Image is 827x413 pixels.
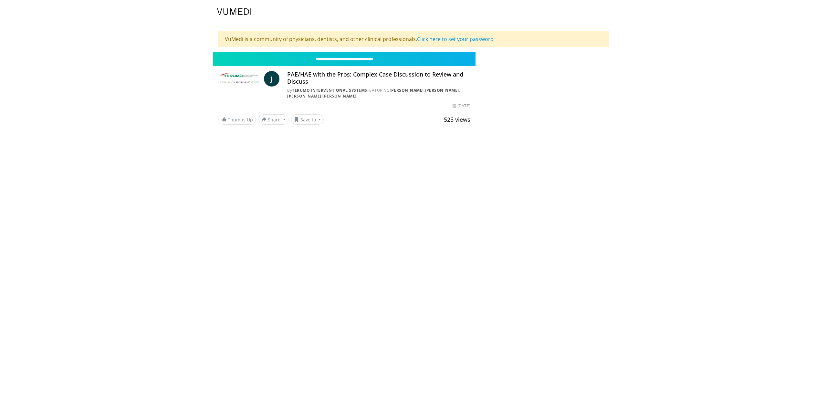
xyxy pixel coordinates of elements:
[287,71,470,85] h4: PAE/HAE with the Pros: Complex Case Discussion to Review and Discuss
[218,31,609,47] div: VuMedi is a community of physicians, dentists, and other clinical professionals.
[287,88,470,99] div: By FEATURING , , ,
[425,88,459,93] a: [PERSON_NAME]
[218,115,256,125] a: Thumbs Up
[218,71,261,87] img: Terumo Interventional Systems
[444,116,470,123] span: 525 views
[258,114,288,125] button: Share
[287,93,321,99] a: [PERSON_NAME]
[217,8,251,15] img: VuMedi Logo
[417,36,494,43] a: Click here to set your password
[453,103,470,109] div: [DATE]
[390,88,424,93] a: [PERSON_NAME]
[264,71,279,87] a: J
[291,114,324,125] button: Save to
[322,93,357,99] a: [PERSON_NAME]
[292,88,367,93] a: Terumo Interventional Systems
